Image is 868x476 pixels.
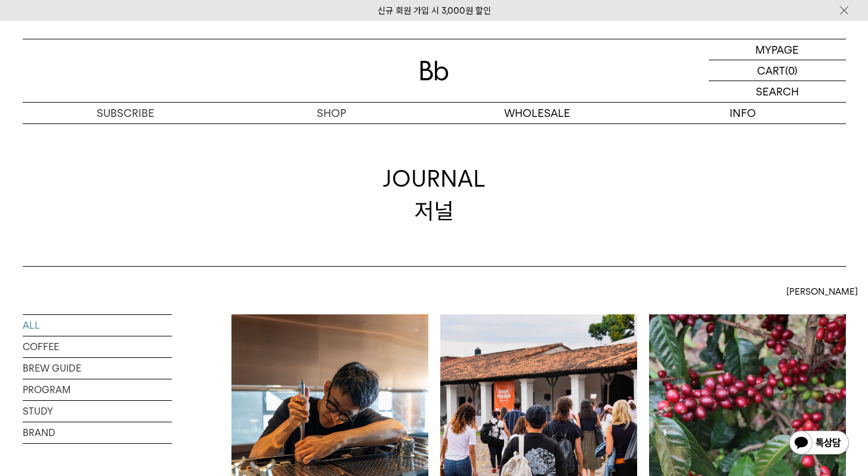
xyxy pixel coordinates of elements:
p: INFO [640,103,846,123]
a: MYPAGE [709,39,846,60]
a: PROGRAM [23,379,172,400]
a: SHOP [228,103,434,123]
a: CART (0) [709,60,846,81]
img: 로고 [420,61,449,81]
p: CART [757,60,785,81]
a: ALL [23,315,172,336]
a: SUBSCRIBE [23,103,228,123]
a: BREW GUIDE [23,358,172,379]
img: 카카오톡 채널 1:1 채팅 버튼 [788,429,850,458]
a: BRAND [23,422,172,443]
p: WHOLESALE [434,103,640,123]
a: COFFEE [23,336,172,357]
p: SEARCH [756,81,799,102]
div: JOURNAL 저널 [383,163,486,226]
a: 신규 회원 가입 시 3,000원 할인 [378,5,491,16]
p: (0) [785,60,798,81]
span: [PERSON_NAME] [786,285,858,299]
a: STUDY [23,401,172,422]
p: MYPAGE [755,39,799,60]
